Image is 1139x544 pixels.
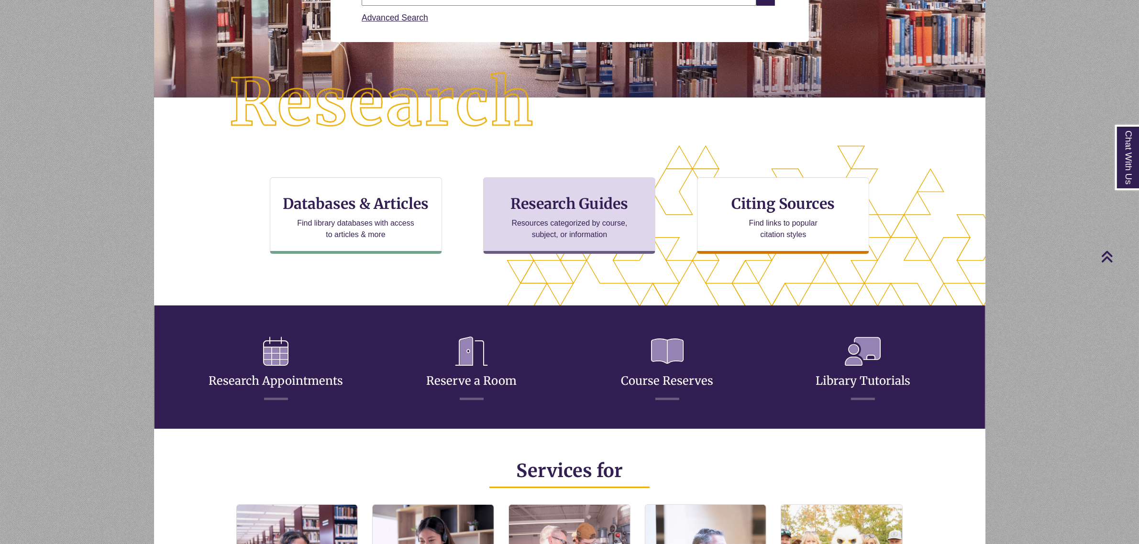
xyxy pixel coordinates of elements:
a: Back to Top [1101,250,1137,263]
p: Find library databases with access to articles & more [293,218,418,240]
a: Citing Sources Find links to popular citation styles [697,177,869,254]
h3: Citing Sources [725,195,842,213]
img: Research [195,38,569,168]
a: Databases & Articles Find library databases with access to articles & more [270,177,442,254]
h3: Databases & Articles [278,195,434,213]
span: Services for [516,459,623,482]
a: Library Tutorials [816,350,910,388]
h3: Research Guides [491,195,647,213]
p: Find links to popular citation styles [737,218,830,240]
a: Advanced Search [362,13,428,22]
p: Resources categorized by course, subject, or information [507,218,632,240]
a: Reserve a Room [427,350,517,388]
a: Research Guides Resources categorized by course, subject, or information [483,177,655,254]
a: Course Reserves [621,350,714,388]
a: Research Appointments [209,350,343,388]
